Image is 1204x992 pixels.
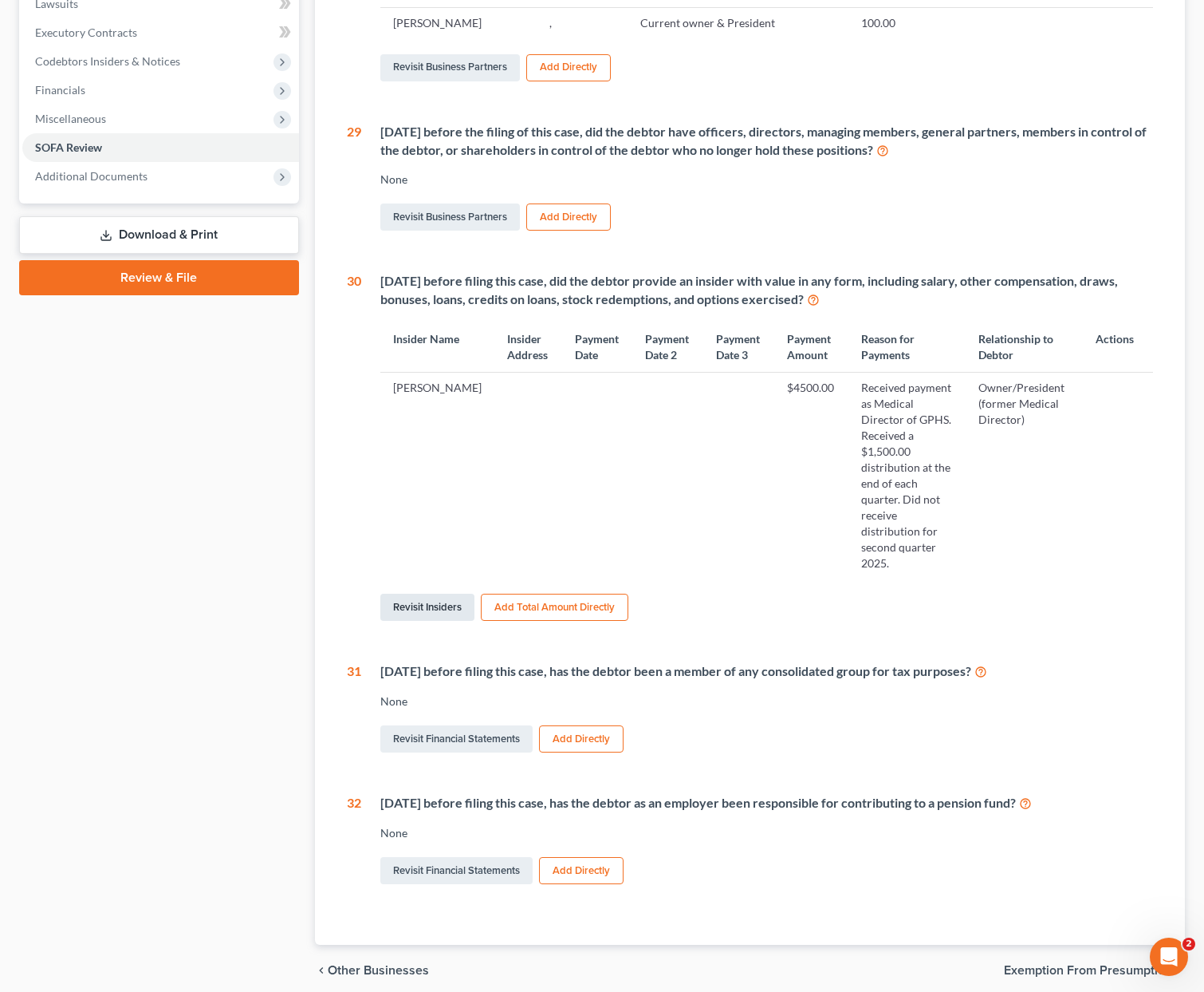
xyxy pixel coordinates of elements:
[481,594,628,621] button: Add Total Amount Directly
[966,372,1083,578] td: Owner/President (former Medical Director)
[380,54,520,81] a: Revisit Business Partners
[537,8,628,38] td: ,
[19,216,299,254] a: Download & Print
[19,260,299,295] a: Review & File
[35,169,148,183] span: Additional Documents
[1004,964,1172,977] span: Exemption from Presumption
[1150,938,1188,976] iframe: Intercom live chat
[380,372,494,578] td: [PERSON_NAME]
[966,322,1083,372] th: Relationship to Debtor
[380,322,494,372] th: Insider Name
[35,112,106,125] span: Miscellaneous
[347,272,361,624] div: 30
[22,18,299,47] a: Executory Contracts
[380,725,533,753] a: Revisit Financial Statements
[347,123,361,235] div: 29
[848,8,1056,38] td: 100.00
[328,964,429,977] span: Other Businesses
[380,825,1154,841] div: None
[380,594,474,621] a: Revisit Insiders
[1182,938,1195,951] span: 2
[380,172,1154,188] div: None
[774,322,848,372] th: Payment Amount
[347,794,361,887] div: 32
[380,857,533,884] a: Revisit Financial Statements
[347,662,361,756] div: 31
[848,372,966,578] td: Received payment as Medical Director of GPHS. Received a $1,500.00 distribution at the end of eac...
[315,964,328,977] i: chevron_left
[526,204,611,231] button: Add Directly
[380,204,520,231] a: Revisit Business Partners
[380,8,537,38] td: [PERSON_NAME]
[35,140,102,154] span: SOFA Review
[380,794,1154,812] div: [DATE] before filing this case, has the debtor as an employer been responsible for contributing t...
[632,322,703,372] th: Payment Date 2
[848,322,966,372] th: Reason for Payments
[380,662,1154,681] div: [DATE] before filing this case, has the debtor been a member of any consolidated group for tax pu...
[539,725,624,753] button: Add Directly
[35,83,85,97] span: Financials
[1083,322,1153,372] th: Actions
[703,322,774,372] th: Payment Date 3
[315,964,429,977] button: chevron_left Other Businesses
[22,133,299,162] a: SOFA Review
[380,123,1154,160] div: [DATE] before the filing of this case, did the debtor have officers, directors, managing members,...
[539,857,624,884] button: Add Directly
[628,8,848,38] td: Current owner & President
[380,272,1154,309] div: [DATE] before filing this case, did the debtor provide an insider with value in any form, includi...
[35,54,180,68] span: Codebtors Insiders & Notices
[380,694,1154,709] div: None
[494,322,562,372] th: Insider Address
[774,372,848,578] td: $4500.00
[35,26,137,39] span: Executory Contracts
[526,54,611,81] button: Add Directly
[562,322,632,372] th: Payment Date
[1004,964,1185,977] button: Exemption from Presumption chevron_right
